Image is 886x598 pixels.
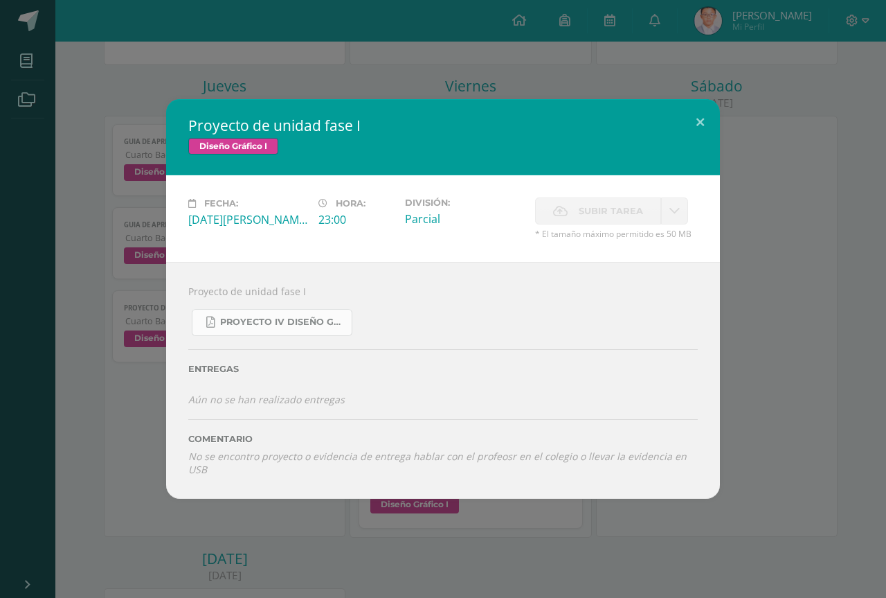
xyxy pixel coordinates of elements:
span: Diseño Gráfico I [188,138,278,155]
div: 23:00 [318,212,394,227]
label: División: [405,197,524,208]
h2: Proyecto de unidad fase I [188,116,698,135]
div: Parcial [405,211,524,227]
i: No se encontro proyecto o evidencia de entrega hablar con el profeosr en el colegio o llevar la e... [188,450,687,476]
span: * El tamaño máximo permitido es 50 MB [535,228,698,240]
i: Aún no se han realizado entregas [188,393,345,406]
span: Subir tarea [579,198,643,224]
span: Hora: [336,198,365,209]
div: Proyecto de unidad fase I [166,262,720,499]
div: [DATE][PERSON_NAME] [188,212,307,227]
label: La fecha de entrega ha expirado [535,197,661,225]
span: Proyecto IV Diseño Grafico.pdf [220,317,345,328]
label: Entregas [188,364,698,374]
a: Proyecto IV Diseño Grafico.pdf [192,309,352,336]
button: Close (Esc) [680,99,720,146]
a: La fecha de entrega ha expirado [661,197,688,225]
label: Comentario [188,434,698,444]
span: Fecha: [204,198,238,209]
